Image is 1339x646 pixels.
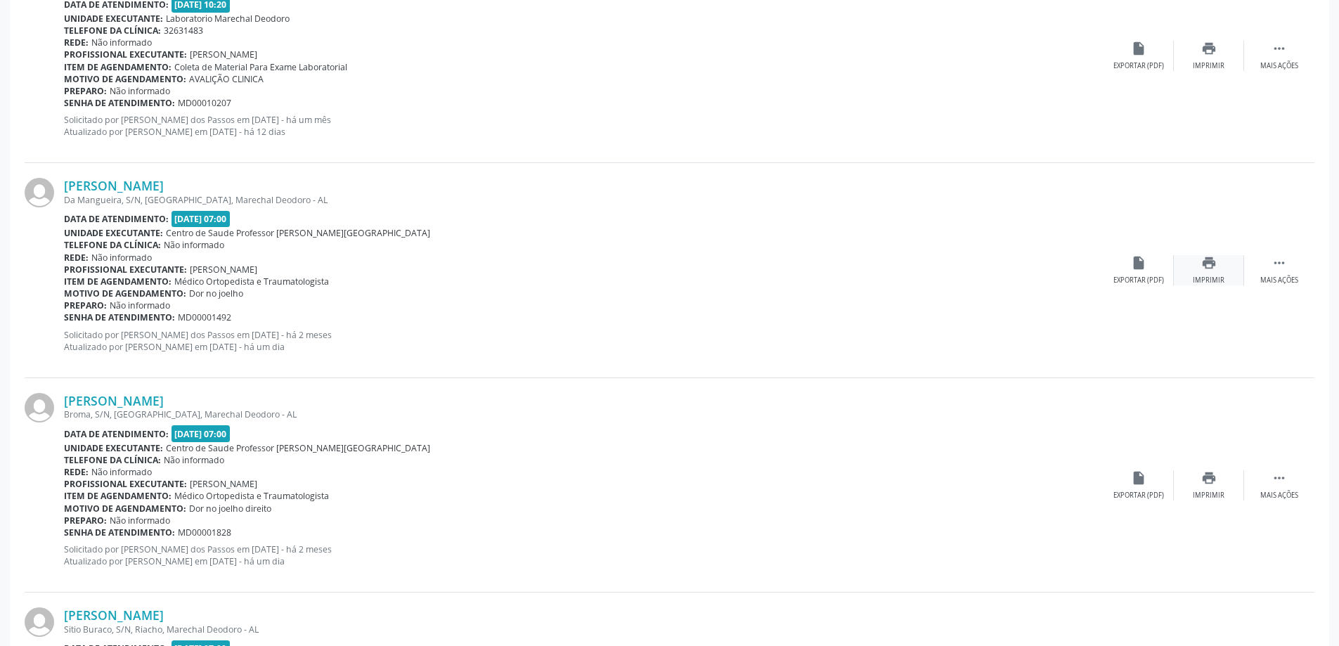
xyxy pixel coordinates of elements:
b: Unidade executante: [64,13,163,25]
span: Não informado [110,299,170,311]
a: [PERSON_NAME] [64,178,164,193]
i:  [1272,41,1287,56]
b: Telefone da clínica: [64,454,161,466]
span: [PERSON_NAME] [190,264,257,276]
span: AVALIÇÃO CLINICA [189,73,264,85]
span: 32631483 [164,25,203,37]
span: Não informado [91,37,152,49]
div: Mais ações [1260,61,1298,71]
img: img [25,178,54,207]
span: Coleta de Material Para Exame Laboratorial [174,61,347,73]
div: Sitio Buraco, S/N, Riacho, Marechal Deodoro - AL [64,624,1104,635]
b: Rede: [64,466,89,478]
b: Data de atendimento: [64,213,169,225]
span: Não informado [91,466,152,478]
i: print [1201,255,1217,271]
div: Exportar (PDF) [1113,61,1164,71]
b: Senha de atendimento: [64,311,175,323]
span: [PERSON_NAME] [190,478,257,490]
b: Rede: [64,252,89,264]
b: Data de atendimento: [64,428,169,440]
span: [DATE] 07:00 [172,425,231,441]
p: Solicitado por [PERSON_NAME] dos Passos em [DATE] - há um mês Atualizado por [PERSON_NAME] em [DA... [64,114,1104,138]
div: Imprimir [1193,491,1224,500]
div: Mais ações [1260,276,1298,285]
span: Médico Ortopedista e Traumatologista [174,276,329,288]
b: Item de agendamento: [64,490,172,502]
b: Preparo: [64,299,107,311]
span: Não informado [110,85,170,97]
b: Senha de atendimento: [64,97,175,109]
span: Laboratorio Marechal Deodoro [166,13,290,25]
i: insert_drive_file [1131,41,1146,56]
a: [PERSON_NAME] [64,393,164,408]
i: print [1201,470,1217,486]
b: Unidade executante: [64,442,163,454]
span: Não informado [164,239,224,251]
img: img [25,393,54,422]
b: Profissional executante: [64,478,187,490]
b: Unidade executante: [64,227,163,239]
b: Profissional executante: [64,264,187,276]
div: Broma, S/N, [GEOGRAPHIC_DATA], Marechal Deodoro - AL [64,408,1104,420]
i: print [1201,41,1217,56]
span: Dor no joelho direito [189,503,271,515]
p: Solicitado por [PERSON_NAME] dos Passos em [DATE] - há 2 meses Atualizado por [PERSON_NAME] em [D... [64,543,1104,567]
b: Telefone da clínica: [64,25,161,37]
i: insert_drive_file [1131,255,1146,271]
span: Não informado [91,252,152,264]
span: Dor no joelho [189,288,243,299]
div: Exportar (PDF) [1113,491,1164,500]
b: Rede: [64,37,89,49]
span: MD00001828 [178,527,231,538]
b: Motivo de agendamento: [64,503,186,515]
div: Imprimir [1193,61,1224,71]
b: Preparo: [64,85,107,97]
b: Preparo: [64,515,107,527]
b: Telefone da clínica: [64,239,161,251]
p: Solicitado por [PERSON_NAME] dos Passos em [DATE] - há 2 meses Atualizado por [PERSON_NAME] em [D... [64,329,1104,353]
b: Profissional executante: [64,49,187,60]
i: insert_drive_file [1131,470,1146,486]
i:  [1272,255,1287,271]
b: Senha de atendimento: [64,527,175,538]
div: Mais ações [1260,491,1298,500]
span: Centro de Saude Professor [PERSON_NAME][GEOGRAPHIC_DATA] [166,227,430,239]
div: Imprimir [1193,276,1224,285]
b: Item de agendamento: [64,276,172,288]
b: Motivo de agendamento: [64,73,186,85]
span: MD00010207 [178,97,231,109]
span: MD00001492 [178,311,231,323]
span: [PERSON_NAME] [190,49,257,60]
i:  [1272,470,1287,486]
span: [DATE] 07:00 [172,211,231,227]
span: Médico Ortopedista e Traumatologista [174,490,329,502]
span: Não informado [110,515,170,527]
span: Não informado [164,454,224,466]
b: Motivo de agendamento: [64,288,186,299]
b: Item de agendamento: [64,61,172,73]
span: Centro de Saude Professor [PERSON_NAME][GEOGRAPHIC_DATA] [166,442,430,454]
div: Exportar (PDF) [1113,276,1164,285]
div: Da Mangueira, S/N, [GEOGRAPHIC_DATA], Marechal Deodoro - AL [64,194,1104,206]
a: [PERSON_NAME] [64,607,164,623]
img: img [25,607,54,637]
